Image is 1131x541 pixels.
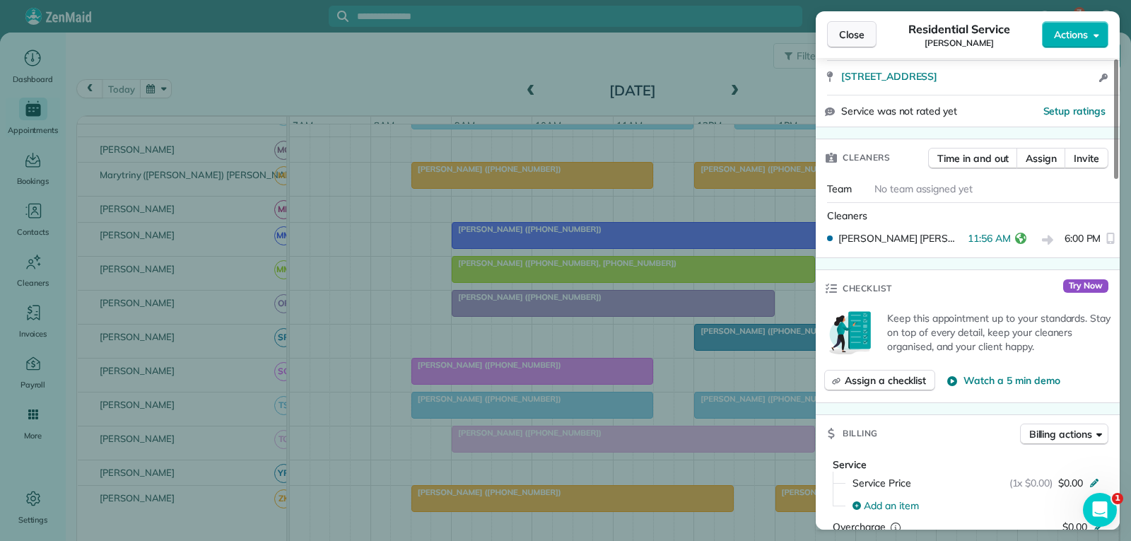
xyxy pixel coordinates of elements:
span: Service Price [852,476,911,490]
span: Service [833,458,867,471]
span: $0.00 [1062,520,1087,533]
span: Billing [843,426,878,441]
span: Billing actions [1029,427,1092,441]
button: Setup ratings [1043,104,1106,118]
span: Invite [1074,151,1099,165]
button: Invite [1065,148,1108,169]
div: Overcharge [833,520,955,534]
span: Setup ratings [1043,105,1106,117]
span: Residential Service [908,21,1009,37]
span: (1x $0.00) [1009,476,1053,490]
button: Assign [1016,148,1066,169]
span: Time in and out [937,151,1009,165]
span: [PERSON_NAME] [PERSON_NAME] [838,231,962,245]
iframe: Intercom live chat [1083,493,1117,527]
a: [STREET_ADDRESS] [841,69,1095,83]
span: Cleaners [843,151,890,165]
span: Service was not rated yet [841,104,957,119]
span: [STREET_ADDRESS] [841,69,937,83]
span: Assign a checklist [845,373,926,388]
span: [PERSON_NAME] [925,37,994,49]
button: Watch a 5 min demo [947,373,1060,388]
span: Team [827,182,852,195]
span: Close [839,28,865,42]
button: Open access information [1095,69,1111,86]
span: Checklist [843,281,892,296]
span: No team assigned yet [874,182,973,195]
span: $0.00 [1058,476,1083,490]
span: 1 [1112,493,1123,504]
button: Add an item [844,494,1108,517]
span: Add an item [864,499,919,513]
p: Keep this appointment up to your standards. Stay on top of every detail, keep your cleaners organ... [887,311,1111,354]
span: Assign [1026,151,1057,165]
span: Cleaners [827,209,867,222]
span: Watch a 5 min demo [963,373,1060,388]
span: 11:56 AM [968,231,1011,249]
span: 6:00 PM [1065,231,1101,249]
span: Actions [1054,28,1088,42]
button: Close [827,21,877,48]
span: Try Now [1063,279,1108,293]
button: Service Price(1x $0.00)$0.00 [844,472,1108,494]
button: Time in and out [928,148,1018,169]
button: Assign a checklist [824,370,935,391]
